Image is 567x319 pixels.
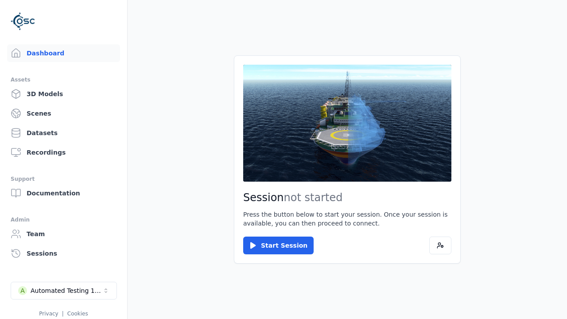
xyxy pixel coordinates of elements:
a: Team [7,225,120,243]
button: Select a workspace [11,282,117,300]
a: 3D Models [7,85,120,103]
a: Recordings [7,144,120,161]
a: Scenes [7,105,120,122]
img: Logo [11,9,35,34]
span: not started [284,191,343,204]
a: Sessions [7,245,120,262]
div: Support [11,174,117,184]
h2: Session [243,191,451,205]
p: Press the button below to start your session. Once your session is available, you can then procee... [243,210,451,228]
a: Privacy [39,311,58,317]
a: Cookies [67,311,88,317]
span: | [62,311,64,317]
div: Assets [11,74,117,85]
a: Documentation [7,184,120,202]
a: Dashboard [7,44,120,62]
div: Automated Testing 1 - Playwright [31,286,102,295]
a: Datasets [7,124,120,142]
div: A [18,286,27,295]
button: Start Session [243,237,314,254]
div: Admin [11,214,117,225]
